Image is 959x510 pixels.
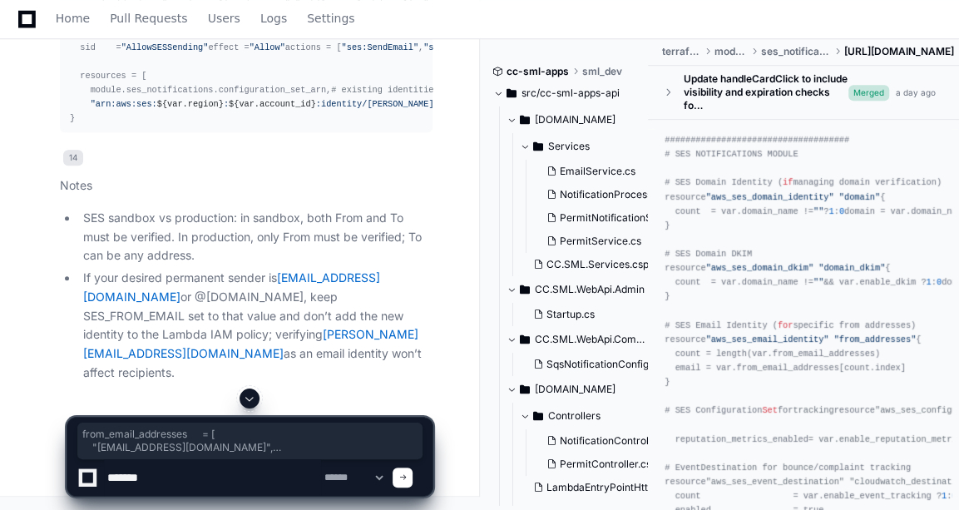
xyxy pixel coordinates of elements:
span: "domain" [839,191,880,201]
span: # existing identities you allow, plus: [331,85,526,95]
button: Services [520,133,663,160]
span: PermitService.cs [560,235,641,248]
span: Logs [260,13,287,23]
button: CC.SML.Services.csproj [526,253,653,276]
span: "ses:SendRawEmail" [423,42,516,52]
svg: Directory [533,136,543,156]
span: terraform [661,45,700,58]
span: Pull Requests [110,13,187,23]
span: modules [714,45,748,58]
span: for [778,319,793,329]
p: Notes [60,176,433,196]
button: PermitNotificationService.cs [540,206,666,230]
button: CC.SML.WebApi.Common/Models [507,326,650,353]
svg: Directory [520,329,530,349]
span: 0 [937,277,942,287]
span: SqsNotificationConfiguration.cs [546,358,695,371]
span: 14 [63,150,83,166]
span: Home [56,13,90,23]
span: "Allow" [250,42,285,52]
span: Services [548,140,590,153]
span: Merged [848,84,889,100]
span: [URL][DOMAIN_NAME] [844,45,954,58]
span: "" [813,205,823,215]
span: Startup.cs [546,308,595,321]
span: ses_notifications [761,45,831,58]
button: CC.SML.WebApi.Admin [507,276,650,303]
span: EmailService.cs [560,165,635,178]
button: Startup.cs [526,303,640,326]
svg: Directory [507,83,517,103]
button: SqsNotificationConfiguration.cs [526,353,653,376]
button: [DOMAIN_NAME] [507,106,650,133]
span: CC.SML.WebApi.Common/Models [535,333,650,346]
span: 0 [839,205,844,215]
span: "aws_ses_domain_dkim" [706,263,813,273]
span: Users [208,13,240,23]
span: if [783,177,793,187]
svg: Directory [520,110,530,130]
span: ${var.region} [157,99,224,109]
span: CC.SML.WebApi.Admin [535,283,645,296]
span: "domain_dkim" [818,263,885,273]
button: EmailService.cs [540,160,666,183]
span: cc-sml-apps [507,65,569,78]
span: "arn:aws:ses: : :identity/[PERSON_NAME] .com" [91,99,496,109]
button: NotificationProcessingService.cs [540,183,666,206]
button: PermitService.cs [540,230,666,253]
span: Settings [307,13,354,23]
span: "" [813,277,823,287]
span: ${var.account_id} [229,99,316,109]
span: CC.SML.Services.csproj [546,258,661,271]
span: "aws_ses_email_identity" [706,334,829,344]
span: [DOMAIN_NAME] [535,383,615,396]
li: SES sandbox vs production: in sandbox, both From and To must be verified. In production, only Fro... [78,209,433,265]
span: "ses:SendEmail" [342,42,418,52]
span: src/cc-sml-apps-api [522,87,620,100]
span: from_email_addresses = [ "[EMAIL_ADDRESS][DOMAIN_NAME]", "[PERSON_NAME][EMAIL_ADDRESS][DOMAIN_NAM... [82,428,418,454]
div: Update handleCardClick to include visibility and expiration checks fo… [683,72,848,112]
span: sml_dev [582,65,622,78]
div: a day ago [896,86,936,98]
span: "AllowSESSending" [121,42,209,52]
li: If your desired permanent sender is or @[DOMAIN_NAME], keep SES_FROM_EMAIL set to that value and ... [78,269,433,383]
span: NotificationProcessingService.cs [560,188,716,201]
span: [DOMAIN_NAME] [535,113,615,126]
svg: Directory [520,280,530,300]
button: [DOMAIN_NAME] [507,376,650,403]
span: "from_addresses" [834,334,917,344]
span: "aws_ses_domain_identity" [706,191,834,201]
span: 1 [927,277,932,287]
span: PermitNotificationService.cs [560,211,695,225]
svg: Directory [520,379,530,399]
a: [EMAIL_ADDRESS][DOMAIN_NAME] [83,270,380,304]
span: 1 [828,205,833,215]
button: src/cc-sml-apps-api [493,80,636,106]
